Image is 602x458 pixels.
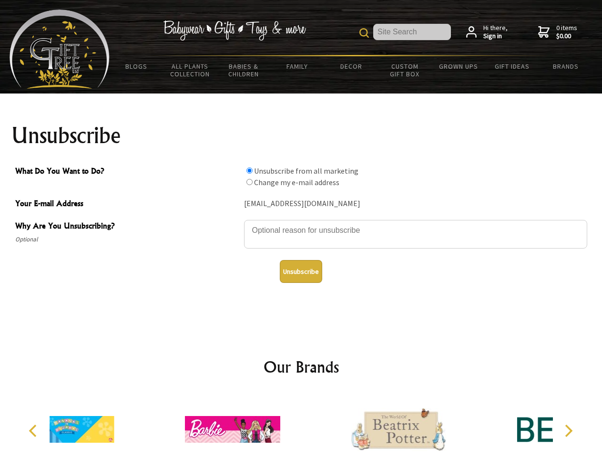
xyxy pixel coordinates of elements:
[24,420,45,441] button: Previous
[280,260,322,283] button: Unsubscribe
[15,220,239,234] span: Why Are You Unsubscribing?
[373,24,451,40] input: Site Search
[538,24,577,41] a: 0 items$0.00
[10,10,110,89] img: Babyware - Gifts - Toys and more...
[244,197,587,211] div: [EMAIL_ADDRESS][DOMAIN_NAME]
[244,220,587,249] textarea: Why Are You Unsubscribing?
[246,167,253,174] input: What Do You Want to Do?
[431,56,485,76] a: Grown Ups
[246,179,253,185] input: What Do You Want to Do?
[483,32,508,41] strong: Sign in
[163,56,217,84] a: All Plants Collection
[19,355,583,378] h2: Our Brands
[556,23,577,41] span: 0 items
[539,56,593,76] a: Brands
[271,56,325,76] a: Family
[485,56,539,76] a: Gift Ideas
[163,21,306,41] img: Babywear - Gifts - Toys & more
[15,198,239,211] span: Your E-mail Address
[15,234,239,245] span: Optional
[15,165,239,179] span: What Do You Want to Do?
[110,56,163,76] a: BLOGS
[254,166,358,176] label: Unsubscribe from all marketing
[254,177,339,187] label: Change my e-mail address
[483,24,508,41] span: Hi there,
[217,56,271,84] a: Babies & Children
[558,420,579,441] button: Next
[359,28,369,38] img: product search
[466,24,508,41] a: Hi there,Sign in
[378,56,432,84] a: Custom Gift Box
[11,124,591,147] h1: Unsubscribe
[556,32,577,41] strong: $0.00
[324,56,378,76] a: Decor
